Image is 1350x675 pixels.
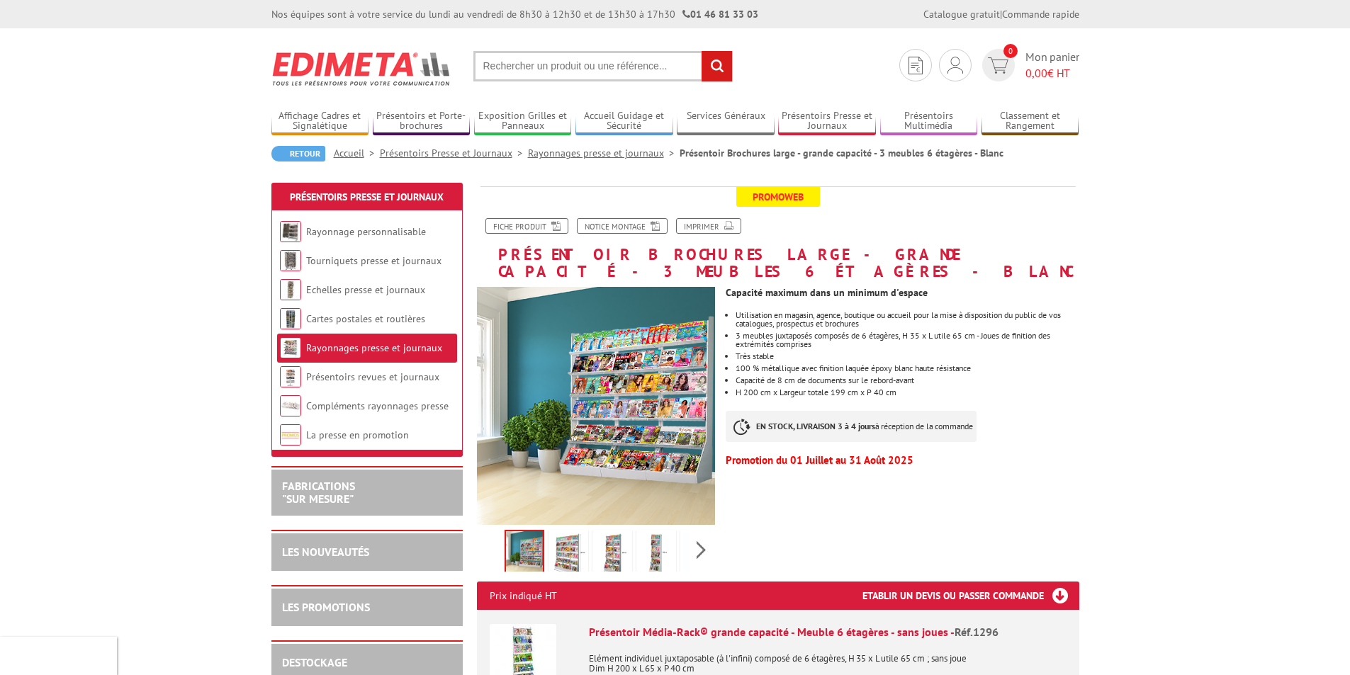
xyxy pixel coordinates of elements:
[736,388,1079,397] li: H 200 cm x Largeur totale 199 cm x P 40 cm
[506,531,543,575] img: 12963j2_grande_etagere_situation.jpg
[979,49,1079,81] a: devis rapide 0 Mon panier 0,00€ HT
[778,110,876,133] a: Présentoirs Presse et Journaux
[306,254,441,267] a: Tourniquets presse et journaux
[373,110,471,133] a: Présentoirs et Porte-brochures
[280,308,301,329] img: Cartes postales et routières
[880,110,978,133] a: Présentoirs Multimédia
[736,352,1079,361] li: Très stable
[473,51,733,81] input: Rechercher un produit ou une référence...
[577,218,668,234] a: Notice Montage
[306,429,409,441] a: La presse en promotion
[271,146,325,161] a: Retour
[923,8,1000,21] a: Catalogue gratuit
[282,600,370,614] a: LES PROMOTIONS
[682,8,758,21] strong: 01 46 81 33 03
[271,110,369,133] a: Affichage Cadres et Signalétique
[280,424,301,446] img: La presse en promotion
[726,411,977,442] p: à réception de la commande
[589,644,1067,674] p: Elément individuel juxtaposable (à l'infini) composé de 6 étagères, H 35 x L utile 65 cm ; sans j...
[683,533,717,577] img: 1296-sansjoues_dim.jpg
[1025,49,1079,81] span: Mon panier
[981,110,1079,133] a: Classement et Rangement
[736,187,820,207] span: Promoweb
[947,57,963,74] img: devis rapide
[1003,44,1018,58] span: 0
[595,533,629,577] img: 12962j2_presentoir_grande_etagere_dim.jpg
[306,370,439,383] a: Présentoirs revues et journaux
[306,283,425,296] a: Echelles presse et journaux
[736,331,1079,348] li: 3 meubles juxtaposés composés de 6 étagères, H 35 x L utile 65 cm - Joues de finition des extrémi...
[306,399,449,412] a: Compléments rayonnages presse
[477,287,716,525] img: 12963j2_grande_etagere_situation.jpg
[680,146,1003,160] li: Présentoir Brochures large - grande capacité - 3 meubles 6 étagères - Blanc
[694,538,708,562] span: Next
[282,545,369,559] a: LES NOUVEAUTÉS
[862,582,1079,610] h3: Etablir un devis ou passer commande
[988,57,1008,74] img: devis rapide
[280,250,301,271] img: Tourniquets presse et journaux
[1025,65,1079,81] span: € HT
[528,147,680,159] a: Rayonnages presse et journaux
[1002,8,1079,21] a: Commande rapide
[280,366,301,387] img: Présentoirs revues et journaux
[702,51,732,81] input: rechercher
[736,364,1079,373] li: 100 % métallique avec finition laquée époxy blanc haute résistance
[756,421,875,431] strong: EN STOCK, LIVRAISON 3 à 4 jours
[280,279,301,300] img: Echelles presse et journaux
[923,7,1079,21] div: |
[589,624,1067,640] div: Présentoir Média-Rack® grande capacité - Meuble 6 étagères - sans joues -
[306,341,442,354] a: Rayonnages presse et journaux
[306,225,426,238] a: Rayonnage personnalisable
[639,533,673,577] img: 12961j2_etagere_dim.jpg
[909,57,923,74] img: devis rapide
[736,311,1079,328] li: Utilisation en magasin, agence, boutique ou accueil pour la mise à disposition du public de vos c...
[955,625,999,639] span: Réf.1296
[551,533,585,577] img: 12963j2_grande_etagere_dim.jpg
[306,312,425,325] a: Cartes postales et routières
[282,655,347,669] a: DESTOCKAGE
[726,456,1079,465] p: Promotion du 01 Juillet au 31 Août 2025
[334,147,380,159] a: Accueil
[474,110,572,133] a: Exposition Grilles et Panneaux
[677,110,775,133] a: Services Généraux
[280,337,301,358] img: Rayonnages presse et journaux
[726,286,928,299] strong: Capacité maximum dans un minimum d'espace
[282,479,355,506] a: FABRICATIONS"Sur Mesure"
[676,218,741,234] a: Imprimer
[736,376,1079,385] li: Capacité de 8 cm de documents sur le rebord-avant
[280,221,301,242] img: Rayonnage personnalisable
[280,395,301,416] img: Compléments rayonnages presse
[485,218,568,234] a: Fiche produit
[380,147,528,159] a: Présentoirs Presse et Journaux
[1025,66,1047,80] span: 0,00
[575,110,673,133] a: Accueil Guidage et Sécurité
[271,42,452,95] img: Edimeta
[290,191,444,203] a: Présentoirs Presse et Journaux
[271,7,758,21] div: Nos équipes sont à votre service du lundi au vendredi de 8h30 à 12h30 et de 13h30 à 17h30
[490,582,557,610] p: Prix indiqué HT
